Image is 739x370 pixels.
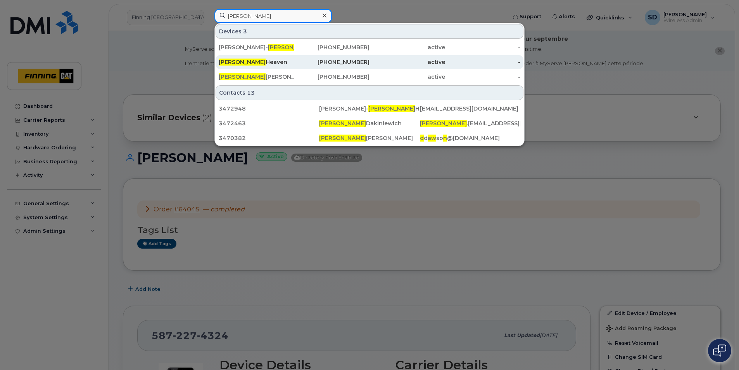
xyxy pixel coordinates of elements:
div: 3470382 [219,134,319,142]
span: [PERSON_NAME] [368,105,415,112]
span: [PERSON_NAME] [319,135,366,142]
div: [PERSON_NAME] [219,73,294,81]
span: [PERSON_NAME] [219,73,266,80]
div: active [369,43,445,51]
div: - [445,73,521,81]
a: [PERSON_NAME]-[PERSON_NAME]Herle[PHONE_NUMBER]active- [216,40,523,54]
span: 3 [243,28,247,35]
div: - [445,43,521,51]
span: 13 [247,89,255,97]
a: [PERSON_NAME]Heaven[PHONE_NUMBER]active- [216,55,523,69]
span: [PERSON_NAME] [219,59,266,66]
img: Open chat [713,344,726,357]
div: d so @[DOMAIN_NAME] [420,134,520,142]
div: [PERSON_NAME]- Herle [219,43,294,51]
div: active [369,58,445,66]
div: [PHONE_NUMBER] [294,43,370,51]
div: Heaven [219,58,294,66]
a: 3472463[PERSON_NAME]Dakiniewich[PERSON_NAME].[EMAIL_ADDRESS][DOMAIN_NAME] [216,116,523,130]
div: 3472948 [219,105,319,112]
span: aw [428,135,436,142]
div: Devices [216,24,523,39]
a: 3472948[PERSON_NAME]-[PERSON_NAME]Hunter[EMAIL_ADDRESS][DOMAIN_NAME] [216,102,523,116]
div: 3472463 [219,119,319,127]
div: Dakiniewich [319,119,420,127]
a: [PERSON_NAME][PERSON_NAME][PHONE_NUMBER]active- [216,70,523,84]
div: [EMAIL_ADDRESS][DOMAIN_NAME] [420,105,520,112]
div: - [445,58,521,66]
div: [PHONE_NUMBER] [294,73,370,81]
div: .[EMAIL_ADDRESS][DOMAIN_NAME] [420,119,520,127]
div: [PERSON_NAME] [319,134,420,142]
a: 3470382[PERSON_NAME][PERSON_NAME]ddawson@[DOMAIN_NAME] [216,131,523,145]
span: [PERSON_NAME] [420,120,467,127]
span: [PERSON_NAME] [268,44,315,51]
span: [PERSON_NAME] [319,120,366,127]
span: n [443,135,447,142]
div: active [369,73,445,81]
div: [PHONE_NUMBER] [294,58,370,66]
div: Contacts [216,85,523,100]
span: d [420,135,424,142]
div: [PERSON_NAME]- Hunter [319,105,420,112]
